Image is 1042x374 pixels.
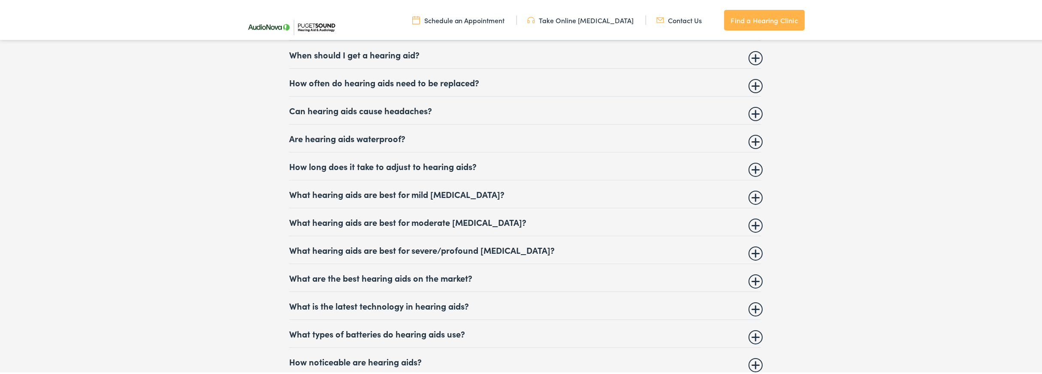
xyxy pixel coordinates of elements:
[289,299,761,310] summary: What is the latest technology in hearing aids?
[412,14,420,24] img: utility icon
[527,14,535,24] img: utility icon
[289,104,761,114] summary: Can hearing aids cause headaches?
[656,14,702,24] a: Contact Us
[527,14,634,24] a: Take Online [MEDICAL_DATA]
[412,14,505,24] a: Schedule an Appointment
[289,76,761,86] summary: How often do hearing aids need to be replaced?
[724,9,805,29] a: Find a Hearing Clinic
[289,160,761,170] summary: How long does it take to adjust to hearing aids?
[289,188,761,198] summary: What hearing aids are best for mild [MEDICAL_DATA]?
[289,271,761,282] summary: What are the best hearing aids on the market?
[289,48,761,58] summary: When should I get a hearing aid?
[289,132,761,142] summary: Are hearing aids waterproof?
[289,355,761,365] summary: How noticeable are hearing aids?
[289,327,761,338] summary: What types of batteries do hearing aids use?
[289,243,761,254] summary: What hearing aids are best for severe/profound [MEDICAL_DATA]?
[289,216,761,226] summary: What hearing aids are best for moderate [MEDICAL_DATA]?
[656,14,664,24] img: utility icon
